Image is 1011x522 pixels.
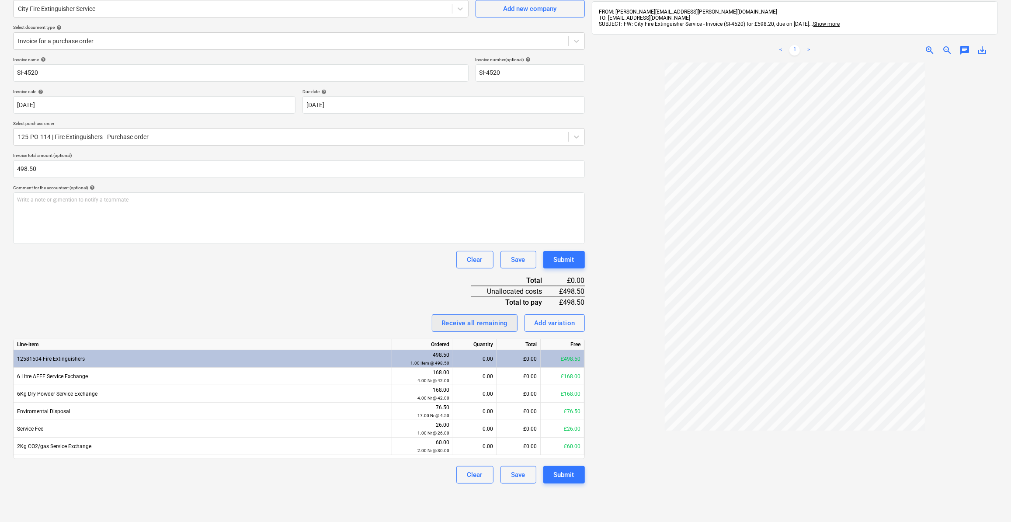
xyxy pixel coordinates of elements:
div: 0.00 [457,438,493,455]
div: Clear [467,469,483,480]
div: 6 Litre AFFF Service Exchange [14,368,392,385]
div: 0.00 [457,403,493,420]
div: £168.00 [541,368,584,385]
button: Submit [543,251,585,268]
input: Due date not specified [302,96,585,114]
div: Enviromental Disposal [14,403,392,420]
span: save_alt [977,45,987,56]
div: £76.50 [541,403,584,420]
input: Invoice total amount (optional) [13,160,585,178]
button: Receive all remaining [432,314,518,332]
small: 2.00 Nr @ 30.00 [417,448,449,453]
span: 12581504 Fire Extinguishers [17,356,85,362]
input: Invoice name [13,64,469,82]
div: Line-item [14,339,392,350]
div: Due date [302,89,585,94]
span: help [36,89,43,94]
div: Service Fee [14,420,392,438]
div: Invoice number (optional) [476,57,585,63]
div: Receive all remaining [441,317,508,329]
small: 4.00 Nr @ 42.00 [417,378,449,383]
div: 168.00 [396,369,449,385]
span: TO: [EMAIL_ADDRESS][DOMAIN_NAME] [599,15,691,21]
button: Save [500,251,536,268]
div: 498.50 [396,351,449,367]
span: SUBJECT: FW: City Fire Extinguisher Service - Invoice (SI-4520) for £598.20, due on [DATE] [599,21,809,27]
div: £0.00 [497,403,541,420]
div: £498.50 [556,297,585,307]
button: Clear [456,251,493,268]
div: Invoice date [13,89,295,94]
span: help [524,57,531,62]
div: 0.00 [457,420,493,438]
div: 168.00 [396,386,449,402]
div: 76.50 [396,404,449,420]
span: help [39,57,46,62]
div: £0.00 [556,275,585,286]
div: £0.00 [497,438,541,455]
div: £168.00 [541,385,584,403]
div: Select document type [13,24,585,30]
span: chat [959,45,970,56]
div: Total [471,275,556,286]
div: Unallocated costs [471,286,556,297]
a: Next page [803,45,814,56]
span: help [55,25,62,30]
span: help [320,89,327,94]
div: Comment for the accountant (optional) [13,185,585,191]
div: £498.50 [541,350,584,368]
div: Invoice name [13,57,469,63]
span: ... [809,21,840,27]
div: Add variation [534,317,575,329]
button: Save [500,466,536,484]
span: Show more [813,21,840,27]
div: £0.00 [497,350,541,368]
div: £26.00 [541,420,584,438]
div: Clear [467,254,483,265]
span: FROM: [PERSON_NAME][EMAIL_ADDRESS][PERSON_NAME][DOMAIN_NAME] [599,9,778,15]
iframe: Chat Widget [967,480,1011,522]
a: Page 1 is your current page [789,45,800,56]
small: 17.00 Nr @ 4.50 [417,413,449,418]
div: 0.00 [457,350,493,368]
div: Submit [554,469,574,480]
div: Submit [554,254,574,265]
div: Ordered [392,339,453,350]
div: Save [511,254,525,265]
div: £60.00 [541,438,584,455]
div: 2Kg CO2/gas Service Exchange [14,438,392,455]
div: £0.00 [497,385,541,403]
p: Invoice total amount (optional) [13,153,585,160]
div: 60.00 [396,438,449,455]
button: Add variation [525,314,585,332]
small: 1.00 Nr @ 26.00 [417,431,449,435]
div: £498.50 [556,286,585,297]
button: Clear [456,466,493,484]
div: Total [497,339,541,350]
div: Free [541,339,584,350]
div: Save [511,469,525,480]
div: 6Kg Dry Powder Service Exchange [14,385,392,403]
div: 0.00 [457,385,493,403]
span: help [88,185,95,190]
button: Submit [543,466,585,484]
div: Total to pay [471,297,556,307]
input: Invoice number [476,64,585,82]
div: £0.00 [497,368,541,385]
a: Previous page [775,45,786,56]
p: Select purchase order [13,121,585,128]
div: Quantity [453,339,497,350]
div: 26.00 [396,421,449,437]
div: Add new company [504,3,557,14]
div: £0.00 [497,420,541,438]
small: 1.00 Item @ 498.50 [410,361,449,365]
span: zoom_in [924,45,935,56]
div: 0.00 [457,368,493,385]
input: Invoice date not specified [13,96,295,114]
span: zoom_out [942,45,952,56]
small: 4.00 Nr @ 42.00 [417,396,449,400]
